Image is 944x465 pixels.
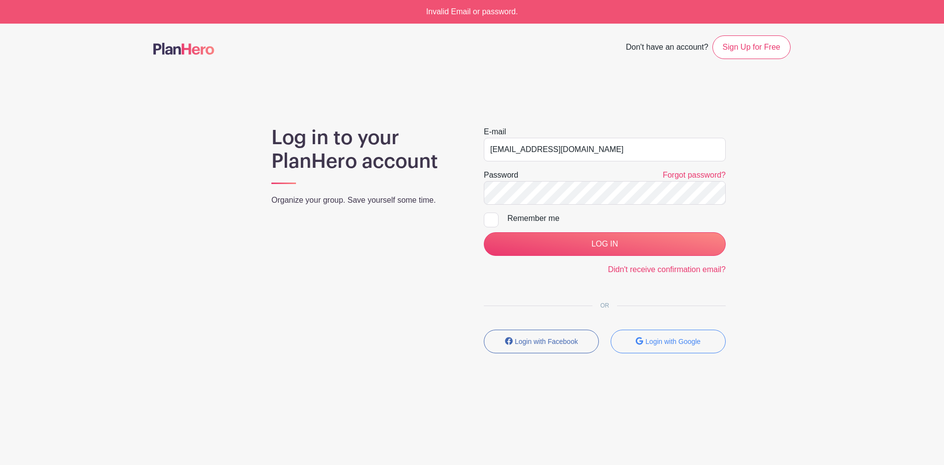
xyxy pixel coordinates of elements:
h1: Log in to your PlanHero account [271,126,460,173]
small: Login with Facebook [515,338,578,345]
label: Password [484,169,518,181]
small: Login with Google [646,338,701,345]
button: Login with Facebook [484,330,599,353]
a: Sign Up for Free [712,35,791,59]
a: Forgot password? [663,171,726,179]
span: OR [592,302,617,309]
input: LOG IN [484,232,726,256]
p: Organize your group. Save yourself some time. [271,194,460,206]
button: Login with Google [611,330,726,353]
img: logo-507f7623f17ff9eddc593b1ce0a138ce2505c220e1c5a4e2b4648c50719b7d32.svg [153,43,214,55]
label: E-mail [484,126,506,138]
div: Remember me [507,213,726,224]
span: Don't have an account? [626,37,708,59]
a: Didn't receive confirmation email? [608,265,726,274]
input: e.g. julie@eventco.com [484,138,726,161]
